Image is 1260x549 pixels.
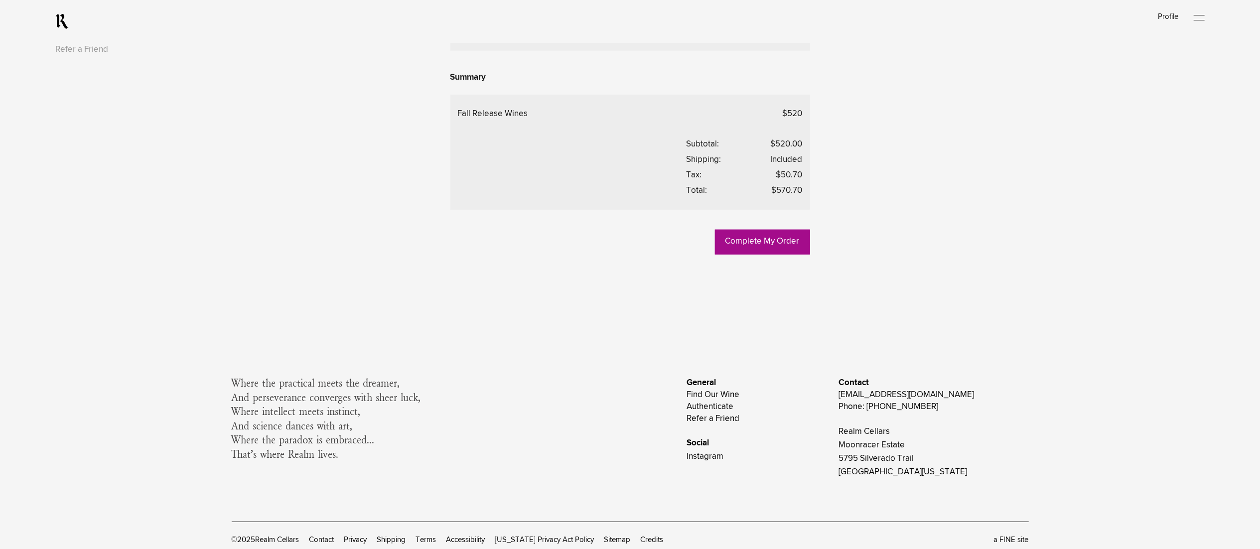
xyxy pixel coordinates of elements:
[377,536,406,544] a: Shipping
[450,71,486,84] h3: Summary
[687,436,709,450] span: Social
[994,536,1029,544] a: a FINE site
[687,376,716,390] span: General
[1158,13,1179,20] a: Profile
[686,168,701,182] div: Tax:
[715,230,810,255] a: Complete My Order
[839,376,869,390] span: Contact
[446,536,485,544] a: Accessibility
[687,452,724,461] a: Instagram
[776,171,803,179] lightning-formatted-number: $50.70
[55,13,69,29] a: RealmCellars
[686,137,719,151] div: Subtotal:
[687,391,740,399] a: Find Our Wine
[495,536,594,544] a: [US_STATE] Privacy Act Policy
[687,403,734,411] a: Authenticate
[641,536,664,544] a: Credits
[232,534,299,539] span: © 2025 Realm Cellars
[344,536,367,544] a: Privacy
[416,536,436,544] a: Terms
[458,107,528,121] div: Fall Release Wines
[771,153,803,166] div: Included
[771,140,803,148] lightning-formatted-number: $520.00
[839,391,974,399] a: [EMAIL_ADDRESS][DOMAIN_NAME]
[783,110,803,118] lightning-formatted-number: $520
[686,184,707,197] div: Total:
[686,153,721,166] div: Shipping:
[232,377,421,462] span: Where the practical meets the dreamer, And perseverance converges with sheer luck, Where intellec...
[309,536,334,544] a: Contact
[687,414,740,423] a: Refer a Friend
[55,45,108,54] a: Refer a Friend
[839,427,967,477] a: Realm CellarsMoonracer Estate5795 Silverado Trail[GEOGRAPHIC_DATA][US_STATE]
[604,536,631,544] a: Sitemap
[772,186,803,195] lightning-formatted-number: $570.70
[839,403,938,411] a: Phone: [PHONE_NUMBER]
